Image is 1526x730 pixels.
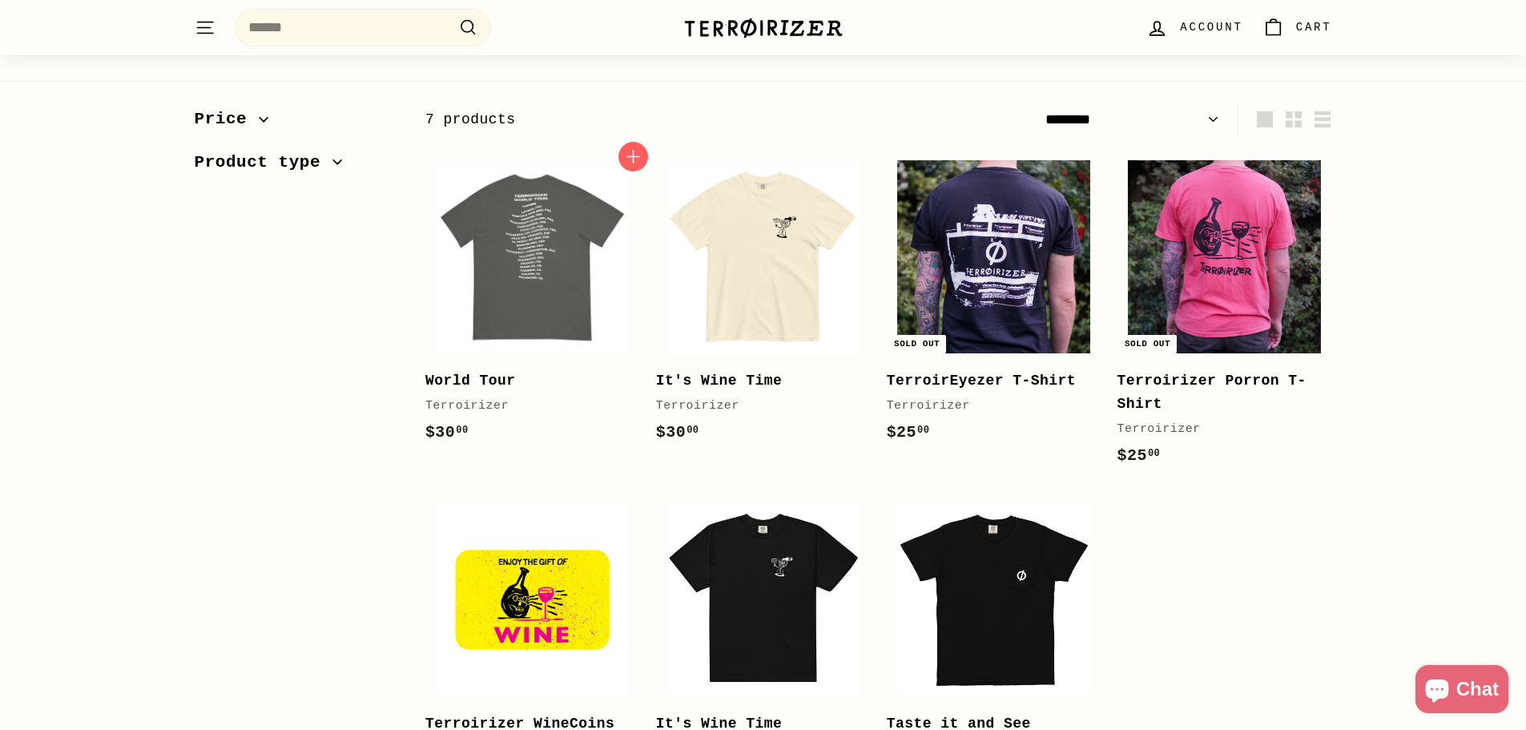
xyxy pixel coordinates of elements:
div: Sold out [888,335,946,353]
a: World Tour Terroirizer [425,150,640,462]
inbox-online-store-chat: Shopify online store chat [1411,665,1513,717]
sup: 00 [686,425,699,436]
span: $30 [425,423,469,442]
span: $25 [887,423,930,442]
span: $25 [1117,446,1161,465]
div: 7 products [425,108,879,131]
span: Product type [195,149,333,176]
a: Cart [1253,4,1342,51]
span: $30 [656,423,699,442]
sup: 00 [456,425,468,436]
span: Account [1180,18,1242,36]
span: Cart [1296,18,1332,36]
div: Terroirizer [656,397,855,416]
b: TerroirEyezer T-Shirt [887,373,1076,389]
div: Terroirizer [887,397,1085,416]
a: It's Wine Time Terroirizer [656,150,871,462]
div: Terroirizer [425,397,624,416]
sup: 00 [1148,448,1160,459]
span: Price [195,106,260,133]
b: It's Wine Time [656,373,783,389]
button: Product type [195,145,400,188]
a: Sold out TerroirEyezer T-Shirt Terroirizer [887,150,1101,462]
a: Account [1137,4,1252,51]
sup: 00 [917,425,929,436]
b: World Tour [425,373,516,389]
div: Sold out [1118,335,1177,353]
a: Sold out Terroirizer Porron T-Shirt Terroirizer [1117,150,1332,485]
button: Price [195,102,400,145]
div: Terroirizer [1117,420,1316,439]
b: Terroirizer Porron T-Shirt [1117,373,1307,412]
